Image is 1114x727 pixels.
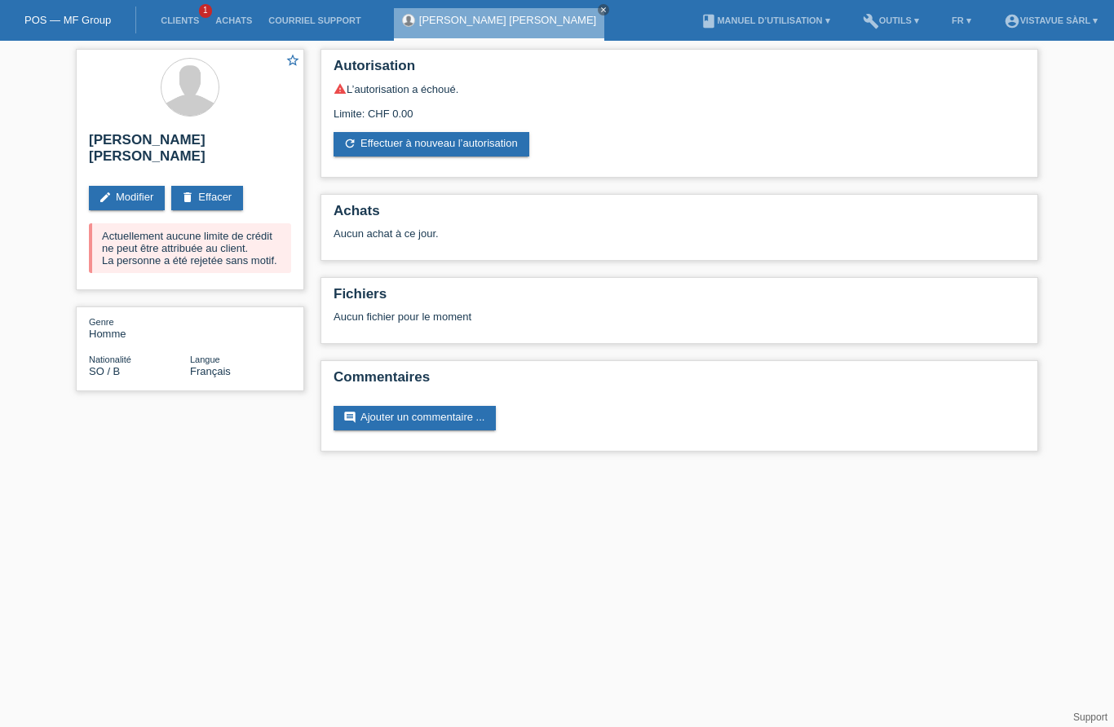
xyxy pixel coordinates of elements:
a: POS — MF Group [24,14,111,26]
i: comment [343,411,356,424]
i: refresh [343,137,356,150]
a: commentAjouter un commentaire ... [334,406,496,430]
a: Achats [207,15,260,25]
h2: Autorisation [334,58,1025,82]
i: edit [99,191,112,204]
span: Nationalité [89,355,131,364]
h2: [PERSON_NAME] [PERSON_NAME] [89,132,291,173]
i: star_border [285,53,300,68]
a: Courriel Support [260,15,369,25]
div: Aucun achat à ce jour. [334,227,1025,252]
a: FR ▾ [944,15,979,25]
span: Somalie / B / 06.05.2000 [89,365,120,377]
h2: Commentaires [334,369,1025,394]
h2: Achats [334,203,1025,227]
i: account_circle [1004,13,1020,29]
div: Actuellement aucune limite de crédit ne peut être attribuée au client. La personne a été rejetée ... [89,223,291,273]
a: [PERSON_NAME] [PERSON_NAME] [419,14,596,26]
a: account_circleVistavue Sàrl ▾ [996,15,1106,25]
a: Support [1073,712,1107,723]
i: build [863,13,879,29]
i: delete [181,191,194,204]
span: Langue [190,355,220,364]
div: Homme [89,315,190,340]
h2: Fichiers [334,286,1025,311]
span: Français [190,365,231,377]
a: editModifier [89,186,165,210]
span: 1 [199,4,212,18]
i: book [701,13,717,29]
i: close [599,6,608,14]
a: bookManuel d’utilisation ▾ [692,15,838,25]
a: Clients [153,15,207,25]
a: buildOutils ▾ [855,15,927,25]
span: Genre [89,317,114,327]
a: star_border [285,53,300,70]
a: close [598,4,609,15]
a: refreshEffectuer à nouveau l’autorisation [334,132,529,156]
i: warning [334,82,347,95]
div: Limite: CHF 0.00 [334,95,1025,120]
div: L’autorisation a échoué. [334,82,1025,95]
div: Aucun fichier pour le moment [334,311,832,323]
a: deleteEffacer [171,186,243,210]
